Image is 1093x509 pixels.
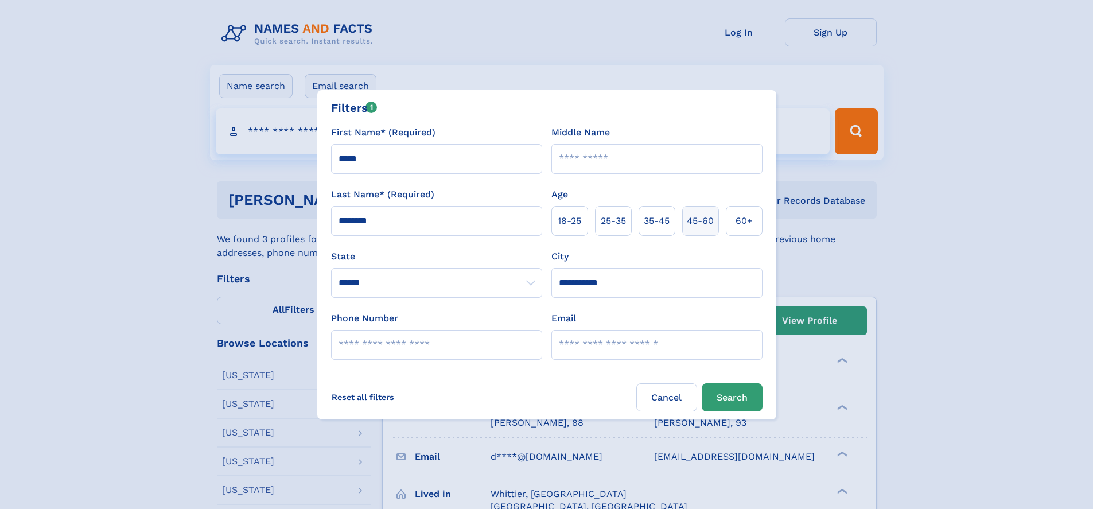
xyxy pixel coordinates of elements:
span: 60+ [736,214,753,228]
label: Reset all filters [324,383,402,411]
label: Email [551,312,576,325]
label: Cancel [636,383,697,411]
label: Phone Number [331,312,398,325]
label: City [551,250,569,263]
div: Filters [331,99,378,116]
label: Last Name* (Required) [331,188,434,201]
label: Age [551,188,568,201]
span: 18‑25 [558,214,581,228]
span: 25‑35 [601,214,626,228]
label: First Name* (Required) [331,126,435,139]
span: 45‑60 [687,214,714,228]
label: State [331,250,542,263]
button: Search [702,383,763,411]
span: 35‑45 [644,214,670,228]
label: Middle Name [551,126,610,139]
